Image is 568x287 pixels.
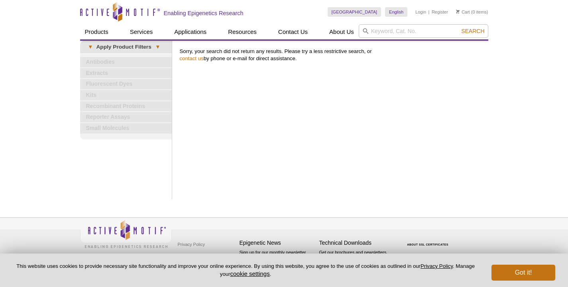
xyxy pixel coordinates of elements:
p: This website uses cookies to provide necessary site functionality and improve your online experie... [13,263,478,278]
button: cookie settings [230,270,269,277]
a: Applications [169,24,211,39]
a: Cart [456,9,470,15]
span: ▾ [84,43,96,51]
img: Active Motif, [80,218,172,250]
a: [GEOGRAPHIC_DATA] [328,7,381,17]
a: Privacy Policy [421,263,453,269]
h4: Epigenetic News [240,240,315,246]
a: Antibodies [80,57,172,67]
a: About Us [324,24,359,39]
a: ABOUT SSL CERTIFICATES [407,243,448,246]
span: ▾ [151,43,164,51]
a: Resources [223,24,261,39]
a: Terms & Conditions [176,250,218,262]
a: English [385,7,407,17]
input: Keyword, Cat. No. [359,24,488,38]
a: Register [432,9,448,15]
p: Get our brochures and newsletters, or request them by mail. [319,249,395,269]
button: Search [459,28,487,35]
h4: Technical Downloads [319,240,395,246]
a: Fluorescent Dyes [80,79,172,89]
a: Reporter Assays [80,112,172,122]
a: ▾Apply Product Filters▾ [80,41,172,53]
button: Got it! [491,265,555,281]
a: Services [125,24,158,39]
span: Search [461,28,484,34]
a: Privacy Policy [176,238,207,250]
a: Small Molecules [80,123,172,134]
a: Recombinant Proteins [80,101,172,112]
a: contact us [180,55,204,61]
p: Sign up for our monthly newsletter highlighting recent publications in the field of epigenetics. [240,249,315,276]
li: (0 items) [456,7,488,17]
a: Kits [80,90,172,100]
img: Your Cart [456,10,460,14]
a: Products [80,24,113,39]
p: Sorry, your search did not return any results. Please try a less restrictive search, or by phone ... [180,48,484,62]
li: | [428,7,430,17]
a: Extracts [80,68,172,79]
h2: Enabling Epigenetics Research [164,10,244,17]
a: Login [415,9,426,15]
a: Contact Us [273,24,312,39]
table: Click to Verify - This site chose Symantec SSL for secure e-commerce and confidential communicati... [399,232,459,249]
